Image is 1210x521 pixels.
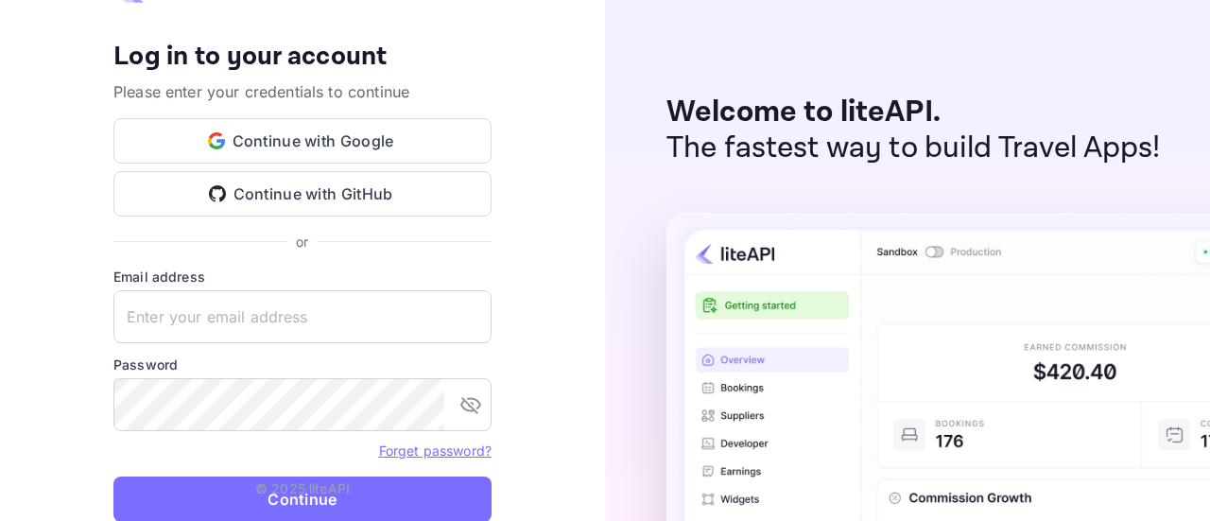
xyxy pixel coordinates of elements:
p: Please enter your credentials to continue [113,80,492,103]
a: Forget password? [379,441,492,460]
h4: Log in to your account [113,41,492,74]
p: or [296,232,308,252]
input: Enter your email address [113,290,492,343]
button: toggle password visibility [452,386,490,424]
p: © 2025 liteAPI [255,478,350,498]
label: Email address [113,267,492,287]
button: Continue with Google [113,118,492,164]
p: The fastest way to build Travel Apps! [666,130,1161,166]
a: Forget password? [379,443,492,459]
button: Continue with GitHub [113,171,492,217]
label: Password [113,355,492,374]
p: Welcome to liteAPI. [666,95,1161,130]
